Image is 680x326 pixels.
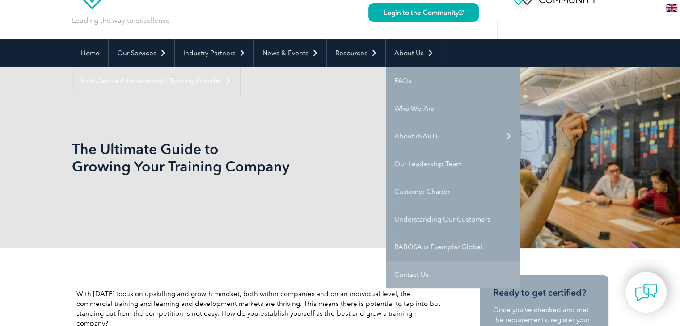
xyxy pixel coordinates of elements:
img: open_square.png [459,10,464,15]
a: Customer Charter [386,178,520,205]
a: Home [72,39,108,67]
a: RABQSA is Exemplar Global [386,233,520,261]
a: Login to the Community [368,3,479,22]
img: en [666,4,677,12]
h1: The Ultimate Guide to Growing Your Training Company [72,140,415,175]
a: About Us [386,39,442,67]
img: contact-chat.png [635,281,657,304]
a: Industry Partners [175,39,253,67]
h3: Ready to get certified? [493,287,595,298]
a: Contact Us [386,261,520,288]
a: Understanding Our Customers [386,205,520,233]
a: Our Services [109,39,174,67]
a: FAQs [386,67,520,95]
a: News & Events [254,39,326,67]
a: Who We Are [386,95,520,122]
a: Our Leadership Team [386,150,520,178]
p: Leading the way to excellence [72,16,170,25]
a: Find Certified Professional / Training Provider [72,67,240,95]
a: Resources [327,39,385,67]
a: About iNARTE [386,122,520,150]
